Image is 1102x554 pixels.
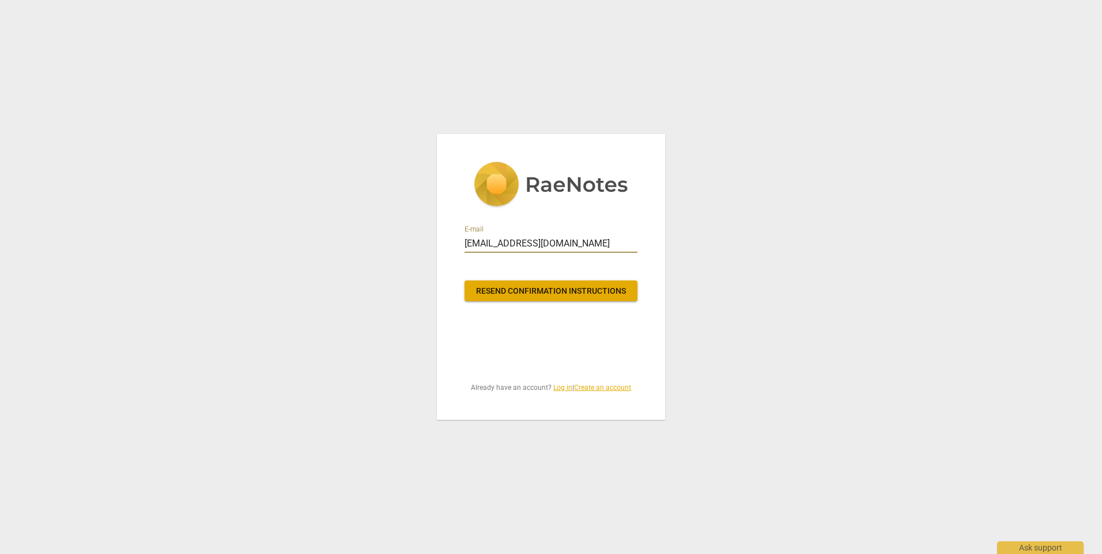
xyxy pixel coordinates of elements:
a: Create an account [574,384,631,392]
img: 5ac2273c67554f335776073100b6d88f.svg [474,162,628,209]
span: Resend confirmation instructions [474,286,628,297]
label: E-mail [465,226,484,233]
span: Already have an account? | [465,383,637,393]
a: Log in [553,384,572,392]
button: Resend confirmation instructions [465,280,637,301]
div: Ask support [997,541,1084,554]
